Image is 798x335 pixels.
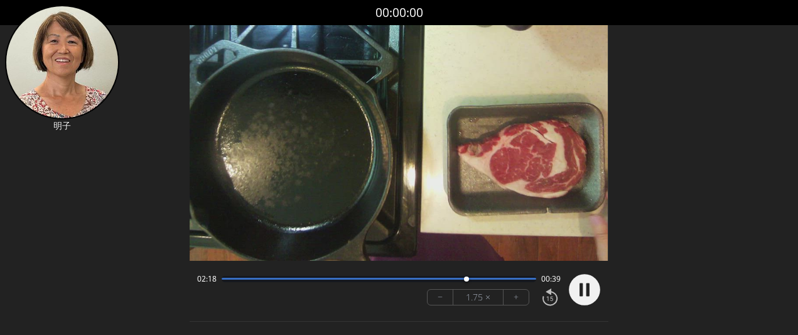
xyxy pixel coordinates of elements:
button: + [504,290,529,305]
font: 明子 [53,119,71,131]
span: 00:39 [541,274,561,284]
font: 1.75 × [466,290,490,304]
font: + [514,290,519,304]
span: 02:18 [197,274,217,284]
font: − [438,290,443,304]
button: − [428,290,453,305]
font: 00:00:00 [375,4,423,21]
img: 交流 [5,5,119,119]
